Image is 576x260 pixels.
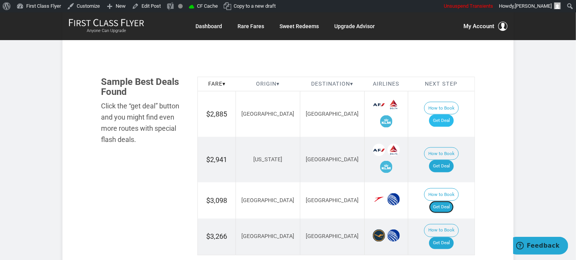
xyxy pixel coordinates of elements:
div: Click the “get deal” button and you might find even more routes with special flash deals. [101,101,186,145]
th: Next Step [408,77,475,91]
th: Destination [300,77,364,91]
span: $3,266 [206,233,227,241]
button: How to Book [424,224,459,237]
small: Anyone Can Upgrade [69,28,144,34]
span: United [387,230,400,242]
span: [US_STATE] [253,156,282,163]
a: Upgrade Advisor [334,19,375,33]
span: KLM [380,115,392,128]
span: Air France [373,144,385,156]
span: ▾ [350,81,353,87]
span: $3,098 [206,196,227,204]
a: Sweet Redeems [280,19,319,33]
span: ▾ [276,81,280,87]
span: [GEOGRAPHIC_DATA] [241,233,294,240]
span: [GEOGRAPHIC_DATA] [241,111,294,117]
a: Get Deal [429,160,454,172]
span: Austrian Airlines‎ [373,193,385,206]
span: KLM [380,161,392,173]
th: Origin [236,77,300,91]
span: $2,885 [206,110,227,118]
span: [GEOGRAPHIC_DATA] [306,233,359,240]
span: My Account [463,22,494,31]
iframe: Opens a widget where you can find more information [513,237,568,256]
img: First Class Flyer [69,19,144,27]
span: Lufthansa [373,230,385,242]
a: Get Deal [429,201,454,213]
span: [GEOGRAPHIC_DATA] [306,111,359,117]
a: Rare Fares [237,19,264,33]
span: [GEOGRAPHIC_DATA] [306,156,359,163]
span: [GEOGRAPHIC_DATA] [241,197,294,204]
span: $2,941 [206,155,227,164]
a: Dashboard [195,19,222,33]
span: Unsuspend Transients [444,3,493,9]
span: Air France [373,98,385,111]
span: Delta Airlines [387,144,400,156]
button: How to Book [424,188,459,201]
h3: Sample Best Deals Found [101,77,186,97]
span: [PERSON_NAME] [515,3,552,9]
a: Get Deal [429,115,454,127]
span: United [387,193,400,206]
button: My Account [463,22,507,31]
button: How to Book [424,147,459,160]
span: ▾ [222,81,226,87]
th: Fare [198,77,236,91]
th: Airlines [364,77,408,91]
button: How to Book [424,102,459,115]
span: Delta Airlines [387,98,400,111]
a: Get Deal [429,237,454,250]
span: [GEOGRAPHIC_DATA] [306,197,359,204]
a: First Class FlyerAnyone Can Upgrade [69,19,144,34]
